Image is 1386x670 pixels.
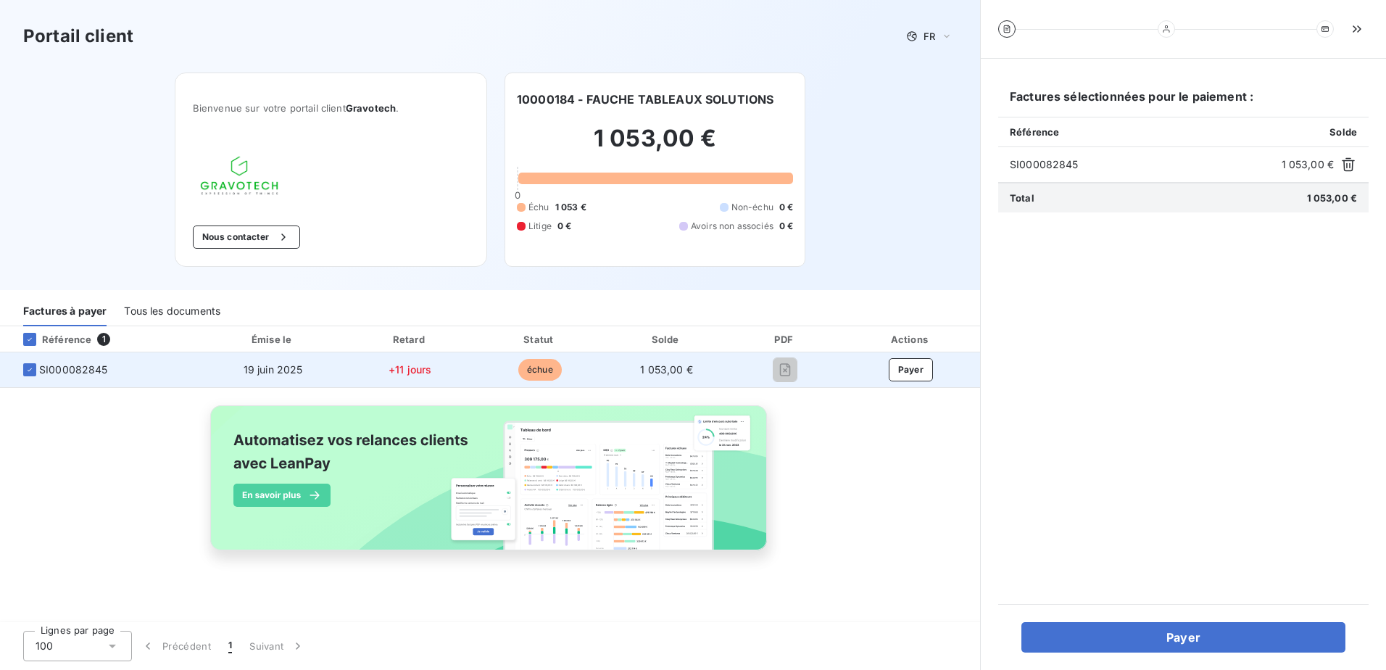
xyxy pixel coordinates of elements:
div: Émise le [204,332,341,347]
div: Statut [478,332,601,347]
span: 0 € [779,220,793,233]
span: +11 jours [389,363,431,376]
span: Bienvenue sur votre portail client . [193,102,469,114]
img: Company logo [193,149,286,202]
span: 0 € [557,220,571,233]
span: 1 053,00 € [640,363,693,376]
span: 19 juin 2025 [244,363,303,376]
span: Litige [528,220,552,233]
span: Non-échu [731,201,773,214]
span: Échu [528,201,549,214]
h6: Factures sélectionnées pour le paiement : [998,88,1369,117]
button: Nous contacter [193,226,300,249]
div: PDF [732,332,839,347]
span: échue [518,359,562,381]
button: 1 [220,631,241,661]
button: Précédent [132,631,220,661]
span: Avoirs non associés [691,220,773,233]
span: Gravotech [346,102,396,114]
span: Solde [1329,126,1357,138]
span: 1 [97,333,110,346]
h2: 1 053,00 € [517,124,793,167]
div: Actions [845,332,977,347]
span: 1 [228,639,232,653]
span: Total [1010,192,1034,204]
div: Référence [12,333,91,346]
img: banner [197,397,783,575]
span: 1 053 € [555,201,586,214]
span: 0 [515,189,520,201]
button: Suivant [241,631,314,661]
button: Payer [1021,622,1345,653]
button: Payer [889,358,934,381]
span: 1 053,00 € [1307,192,1358,204]
div: Factures à payer [23,296,107,326]
div: Retard [347,332,473,347]
h3: Portail client [23,23,133,49]
span: SI000082845 [39,363,108,377]
span: FR [924,30,935,42]
span: 1 053,00 € [1282,157,1335,172]
div: Solde [607,332,726,347]
h6: 10000184 - FAUCHE TABLEAUX SOLUTIONS [517,91,773,108]
span: 0 € [779,201,793,214]
div: Tous les documents [124,296,220,326]
span: SI000082845 [1010,157,1276,172]
span: Référence [1010,126,1059,138]
span: 100 [36,639,53,653]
